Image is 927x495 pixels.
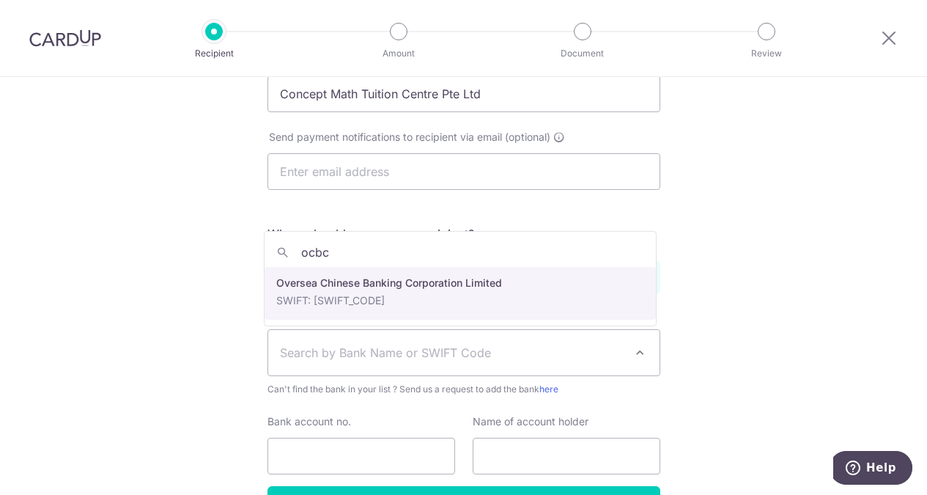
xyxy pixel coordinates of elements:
[267,414,351,429] label: Bank account no.
[276,293,644,308] p: SWIFT: [SWIFT_CODE]
[267,225,660,243] h5: Where should we pay your recipient?
[528,46,637,61] p: Document
[267,382,660,397] span: Can't find the bank in your list ? Send us a request to add the bank
[473,414,588,429] label: Name of account holder
[712,46,821,61] p: Review
[29,29,101,47] img: CardUp
[267,153,660,190] input: Enter email address
[269,130,550,144] span: Send payment notifications to recipient via email (optional)
[160,46,268,61] p: Recipient
[539,384,558,395] a: here
[33,10,63,23] span: Help
[344,46,453,61] p: Amount
[276,276,644,290] p: Oversea Chinese Banking Corporation Limited
[280,344,624,362] span: Search by Bank Name or SWIFT Code
[833,451,912,488] iframe: Opens a widget where you can find more information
